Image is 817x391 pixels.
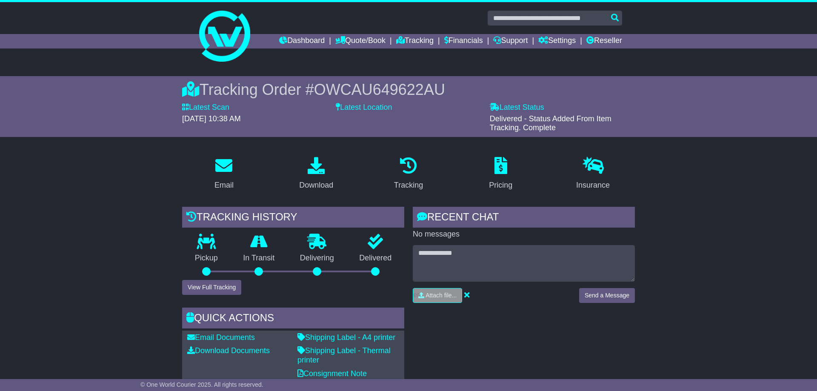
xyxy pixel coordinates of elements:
[490,103,544,112] label: Latest Status
[489,180,512,191] div: Pricing
[297,346,391,364] a: Shipping Label - Thermal printer
[182,114,241,123] span: [DATE] 10:38 AM
[413,207,635,230] div: RECENT CHAT
[483,154,518,194] a: Pricing
[182,103,229,112] label: Latest Scan
[279,34,325,49] a: Dashboard
[187,346,270,355] a: Download Documents
[214,180,234,191] div: Email
[182,280,241,295] button: View Full Tracking
[187,333,255,342] a: Email Documents
[297,369,367,378] a: Consignment Note
[396,34,434,49] a: Tracking
[571,154,615,194] a: Insurance
[347,254,405,263] p: Delivered
[287,254,347,263] p: Delivering
[538,34,576,49] a: Settings
[493,34,528,49] a: Support
[299,180,333,191] div: Download
[490,114,611,132] span: Delivered - Status Added From Item Tracking. Complete
[586,34,622,49] a: Reseller
[182,80,635,99] div: Tracking Order #
[314,81,445,98] span: OWCAU649622AU
[335,34,386,49] a: Quote/Book
[444,34,483,49] a: Financials
[576,180,610,191] div: Insurance
[294,154,339,194] a: Download
[389,154,428,194] a: Tracking
[182,254,231,263] p: Pickup
[413,230,635,239] p: No messages
[182,308,404,331] div: Quick Actions
[209,154,239,194] a: Email
[140,381,263,388] span: © One World Courier 2025. All rights reserved.
[231,254,288,263] p: In Transit
[297,333,395,342] a: Shipping Label - A4 printer
[579,288,635,303] button: Send a Message
[336,103,392,112] label: Latest Location
[182,207,404,230] div: Tracking history
[394,180,423,191] div: Tracking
